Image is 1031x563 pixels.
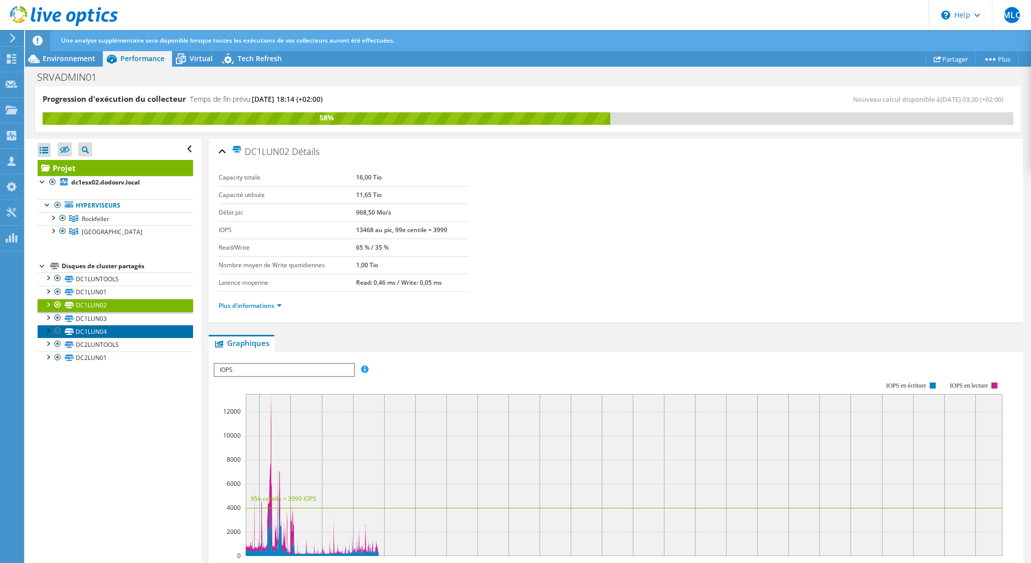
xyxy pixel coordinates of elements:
label: Read/Write [219,243,356,253]
text: 10000 [223,431,241,440]
text: 2000 [227,527,241,536]
span: Graphiques [214,338,269,348]
label: Débit pic [219,208,356,218]
text: 0 [237,551,241,560]
span: Nouveau calcul disponible à [853,95,1008,104]
b: 65 % / 35 % [356,243,389,252]
b: dc1esx02.dodosrv.local [71,178,140,186]
h4: Temps de fin prévu: [190,94,322,105]
text: 6000 [227,479,241,488]
b: 13468 au pic, 99e centile = 3999 [356,226,447,234]
a: DC1LUN03 [38,312,193,325]
a: Hyperviseurs [38,199,193,212]
b: Read: 0,46 ms / Write: 0,05 ms [356,278,442,287]
a: DC1LUN01 [38,286,193,299]
a: Partager [926,51,976,67]
b: 16,00 Tio [356,173,382,181]
b: 11,65 Tio [356,191,382,199]
span: [GEOGRAPHIC_DATA] [82,228,142,236]
text: IOPS en écriture [886,382,926,389]
text: 4000 [227,503,241,512]
span: Performance [120,54,164,63]
span: [DATE] 18:14 (+02:00) [252,94,322,104]
a: DC1LUN02 [38,299,193,312]
label: Capacité utilisée [219,190,356,200]
label: Nombre moyen de Write quotidiennes [219,260,356,270]
a: dc1esx02.dodosrv.local [38,176,193,189]
span: Virtual [190,54,213,63]
label: Capacity totale [219,172,356,182]
svg: \n [941,11,950,20]
a: DC1LUN04 [38,325,193,338]
h1: SRVADMIN01 [33,72,112,83]
span: Détails [292,145,319,157]
a: Marseille [38,225,193,238]
a: Projet [38,160,193,176]
b: 968,50 Mo/s [356,208,391,217]
a: DC1LUNTOOLS [38,272,193,285]
div: Disques de cluster partagés [62,260,193,272]
span: Tech Refresh [238,54,282,63]
span: Environnement [43,54,95,63]
label: Latence moyenne [219,278,356,288]
text: 95è centile = 3999 IOPS [251,494,316,503]
a: Rockfeller [38,212,193,225]
label: IOPS [219,225,356,235]
a: Plus d'informations [219,301,282,310]
a: DC2LUNTOOLS [38,338,193,351]
span: DC1LUN02 [232,145,289,157]
span: [DATE] 03:20 (+02:00) [940,95,1003,104]
span: Rockfeller [82,215,109,223]
span: MLC [1004,7,1020,23]
b: 1,00 Tio [356,261,378,269]
a: Plus [975,51,1018,67]
a: DC2LUN01 [38,351,193,364]
text: 12000 [223,407,241,416]
text: IOPS en lecture [950,382,988,389]
div: 58% [43,112,610,123]
span: Une analyse supplémentaire sera disponible lorsque toutes les exécutions de vos collecteurs auron... [61,36,395,45]
text: 8000 [227,455,241,464]
span: IOPS [215,364,354,376]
